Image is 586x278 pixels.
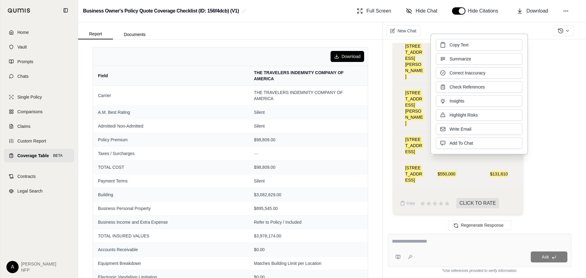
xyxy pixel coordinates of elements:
img: Qumis Logo [8,8,31,13]
button: Full Screen [354,5,394,17]
span: — [254,151,258,156]
a: Coverage TableBETA [4,149,74,162]
span: Payment Terms [98,178,244,184]
span: Correct Inaccuracy [450,70,485,76]
button: Download [514,5,551,17]
span: TOTAL COST [98,164,244,170]
button: Summarize [436,53,523,65]
span: $98,809.00 [254,137,363,143]
th: THE TRAVELERS INDEMNITY COMPANY OF AMERICA [249,66,368,86]
button: Download [331,51,364,62]
button: Insights [436,95,523,107]
span: Business Income and Extra Expense [98,219,244,225]
button: New Chat [386,25,420,36]
span: Download [526,7,548,15]
span: $98,809.00 [254,164,363,170]
span: Admitted/ Non-Admitted [98,123,244,129]
span: Copy [406,201,415,206]
span: Prompts [17,59,33,65]
span: Single Policy [17,94,42,100]
button: Copy [398,197,417,209]
span: $0.00 [254,247,363,253]
button: Report [78,29,113,39]
div: A [6,261,19,273]
span: A.M. Best Rating [98,109,244,115]
button: Write Email [436,123,523,135]
span: Chats [17,73,29,79]
span: [STREET_ADDRESS] [405,165,422,182]
a: Contracts [4,170,74,183]
span: Silent [254,109,363,115]
span: BETA [51,153,64,159]
span: Taxes / Surcharges [98,150,244,157]
span: [STREET_ADDRESS] [405,137,422,154]
button: Regenerate Response [448,220,511,230]
button: Ask [531,251,567,262]
span: $550,000 [438,171,455,176]
span: Building [98,192,244,198]
span: Coverage Table [17,153,49,159]
h2: Business Owner's Policy Quote Coverage Checklist (ID: 156f4dcb) (V1) [83,5,239,16]
span: NFP [21,267,56,273]
span: TOTAL INSURED VALUES [98,233,244,239]
span: [STREET_ADDRESS][PERSON_NAME] [405,44,423,79]
span: [PERSON_NAME] [21,261,56,267]
span: Matches Building Limit per Location [254,260,363,266]
span: Write Email [450,126,471,132]
span: [STREET_ADDRESS][PERSON_NAME] [405,90,423,126]
span: Silent [254,123,363,129]
a: Prompts [4,55,74,68]
span: Copy Text [450,42,468,48]
div: *Use references provided to verify information. [388,267,571,273]
span: Contracts [17,173,36,179]
span: Summarize [450,56,471,62]
span: $3,082,629.00 [254,192,363,198]
span: Legal Search [17,188,43,194]
span: Check References [450,84,485,90]
span: Insights [450,98,464,104]
span: New Chat [397,28,416,34]
a: Vault [4,40,74,54]
span: Regenerate Response [461,223,504,228]
button: Highlight Risks [436,109,523,121]
span: Add To Chat [450,140,473,146]
button: Collapse sidebar [61,5,71,15]
span: Custom Report [17,138,46,144]
span: Refer to Policy / Included [254,219,363,225]
span: Business Personal Property [98,205,244,211]
th: Field [93,66,249,86]
button: Correct Inaccuracy [436,67,523,79]
a: Claims [4,120,74,133]
button: Add To Chat [436,137,523,149]
span: Full Screen [367,7,391,15]
a: Legal Search [4,184,74,198]
a: Comparisons [4,105,74,118]
span: $131,610 [490,171,508,176]
button: Documents [113,30,157,39]
span: Silent [254,178,363,184]
span: $3,978,174.00 [254,233,363,239]
span: Claims [17,123,31,129]
span: Highlight Risks [450,112,478,118]
span: Hide Citations [468,7,502,15]
span: Policy Premium [98,137,244,143]
span: Carrier [98,92,244,99]
span: $895,545.00 [254,205,363,211]
span: THE TRAVELERS INDEMNITY COMPANY OF AMERICA [254,89,363,102]
span: Ask [542,255,549,259]
span: Comparisons [17,109,42,115]
button: Hide Chat [403,5,440,17]
button: Copy Text [436,39,523,51]
span: Hide Chat [416,7,437,15]
button: Check References [436,81,523,93]
span: Vault [17,44,27,50]
a: Custom Report [4,134,74,148]
span: Home [17,29,29,35]
a: Home [4,26,74,39]
span: Equipment Breakdown [98,260,244,266]
span: CLICK TO RATE [456,198,499,208]
span: Accounts Receivable [98,247,244,253]
a: Single Policy [4,90,74,104]
a: Chats [4,70,74,83]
